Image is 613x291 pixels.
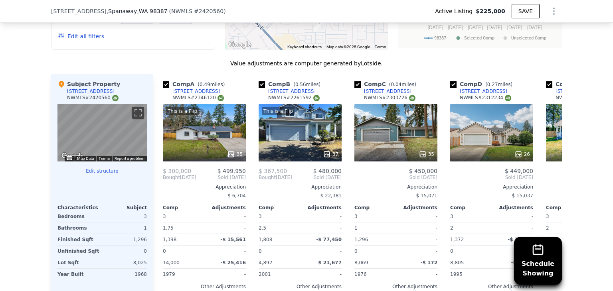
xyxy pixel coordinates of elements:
span: Sold [DATE] [196,174,246,181]
span: $ 449,000 [505,168,533,174]
span: [STREET_ADDRESS] [51,7,107,15]
span: $ 22,381 [320,193,342,199]
span: ( miles) [482,82,516,87]
div: [DATE] [163,174,196,181]
div: Map [57,104,147,161]
div: [STREET_ADDRESS] [556,88,603,94]
span: 1,296 [354,237,368,242]
a: [STREET_ADDRESS] [450,88,507,94]
div: Comp [163,204,204,211]
text: [DATE] [527,25,542,30]
div: Appreciation [354,184,437,190]
span: 14,000 [163,260,180,265]
div: Comp B [259,80,324,88]
span: Sold [DATE] [292,174,342,181]
div: 1979 [163,269,203,280]
div: - [397,234,437,245]
div: Comp E [546,80,611,88]
span: 0.49 [200,82,210,87]
span: 1,372 [450,237,464,242]
button: Edit all filters [58,32,104,40]
div: Adjustments [396,204,437,211]
a: [STREET_ADDRESS] [163,88,220,94]
span: -$ 3,039 [511,260,533,265]
img: NWMLS Logo [112,95,119,101]
div: Other Adjustments [163,283,246,290]
div: Value adjustments are computer generated by Lotside . [51,59,562,67]
div: Bathrooms [57,222,101,234]
a: [STREET_ADDRESS] [354,88,411,94]
img: Google [59,151,86,161]
div: Appreciation [259,184,342,190]
div: NWMLS # 2371415 [556,94,607,101]
div: Bedrooms [57,211,101,222]
button: Toggle fullscreen view [132,107,144,119]
button: Edit structure [57,168,147,174]
div: 1976 [354,269,394,280]
div: 2 [546,222,586,234]
div: Subject [102,204,147,211]
span: 1,808 [259,237,272,242]
div: - [302,269,342,280]
div: Comp D [450,80,516,88]
span: -$ 25,416 [220,260,246,265]
div: - [206,269,246,280]
span: 0.04 [391,82,401,87]
button: SAVE [512,4,540,18]
img: NWMLS Logo [218,95,224,101]
span: $ 450,000 [409,168,437,174]
img: Google [227,39,253,50]
div: - [302,222,342,234]
div: 35 [227,150,243,158]
span: Active Listing [435,7,476,15]
div: NWMLS # 2303726 [364,94,415,101]
div: Comp C [354,80,419,88]
div: - [302,211,342,222]
div: 0 [104,246,147,257]
span: -$ 15,561 [220,237,246,242]
div: [STREET_ADDRESS] [268,88,316,94]
div: 1 [104,222,147,234]
div: NWMLS # 2312234 [460,94,511,101]
span: $ 15,071 [416,193,437,199]
div: 3 [104,211,147,222]
div: - [397,269,437,280]
div: 8,025 [104,257,147,268]
span: Bought [163,174,180,181]
text: [DATE] [468,25,483,30]
span: 3 [163,214,166,219]
span: 3 [450,214,453,219]
div: Other Adjustments [259,283,342,290]
div: Comp [546,204,587,211]
span: ( miles) [386,82,419,87]
text: [DATE] [487,25,502,30]
text: Selected Comp [464,35,494,41]
span: 1,398 [163,237,176,242]
div: 2 [450,222,490,234]
div: 2001 [259,269,299,280]
div: NWMLS # 2346120 [172,94,224,101]
a: Open this area in Google Maps (opens a new window) [227,39,253,50]
img: NWMLS Logo [505,95,511,101]
div: NWMLS # 2261592 [268,94,320,101]
div: - [206,246,246,257]
div: - [397,246,437,257]
div: [STREET_ADDRESS] [460,88,507,94]
span: -$ 10,619 [508,237,533,242]
div: Street View [57,104,147,161]
div: Comp [354,204,396,211]
div: - [493,246,533,257]
div: Characteristics [57,204,102,211]
div: 1.75 [163,222,203,234]
span: 0.56 [295,82,306,87]
span: 3 [259,214,262,219]
span: $ 367,500 [259,168,287,174]
span: Map data ©2025 Google [326,45,370,49]
span: $ 300,000 [163,168,191,174]
div: This is a Flip [262,107,295,115]
a: Report a problem [115,156,144,161]
div: [STREET_ADDRESS] [67,88,115,94]
div: 1968 [104,269,147,280]
div: - [493,269,533,280]
div: ( ) [169,7,226,15]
